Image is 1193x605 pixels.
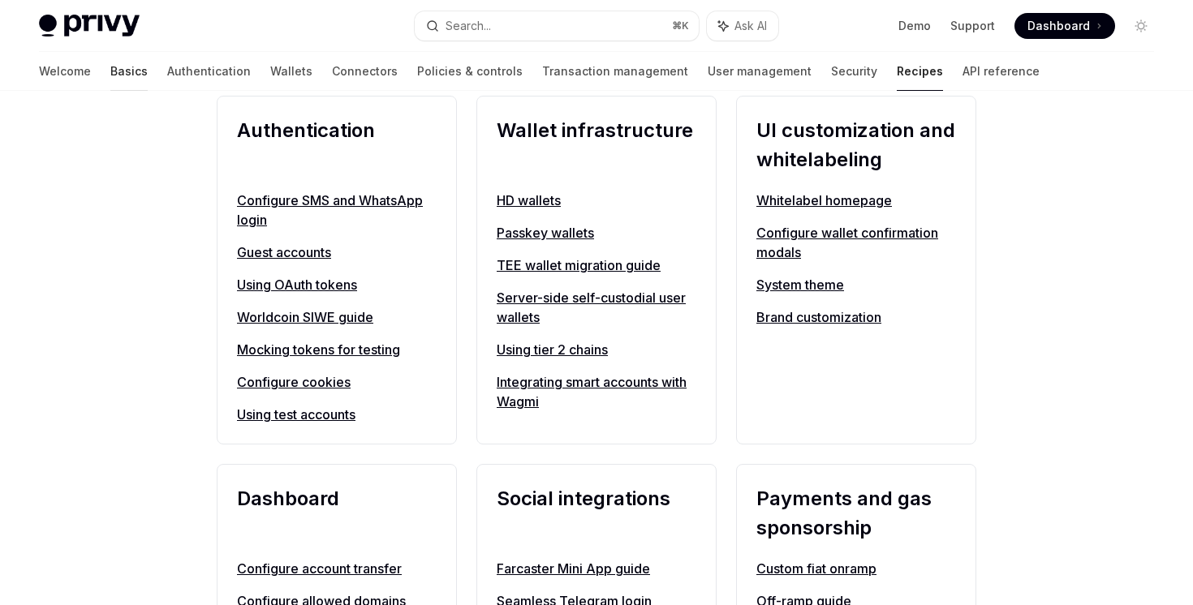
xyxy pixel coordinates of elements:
[963,52,1040,91] a: API reference
[237,559,437,578] a: Configure account transfer
[734,18,767,34] span: Ask AI
[237,340,437,359] a: Mocking tokens for testing
[898,18,931,34] a: Demo
[39,52,91,91] a: Welcome
[332,52,398,91] a: Connectors
[1027,18,1090,34] span: Dashboard
[497,288,696,327] a: Server-side self-custodial user wallets
[708,52,812,91] a: User management
[237,191,437,230] a: Configure SMS and WhatsApp login
[497,255,696,275] a: TEE wallet migration guide
[446,16,491,36] div: Search...
[497,340,696,359] a: Using tier 2 chains
[542,52,688,91] a: Transaction management
[831,52,877,91] a: Security
[756,275,956,294] a: System theme
[237,242,437,262] a: Guest accounts
[497,559,696,578] a: Farcaster Mini App guide
[756,223,956,262] a: Configure wallet confirmation modals
[110,52,148,91] a: Basics
[270,52,312,91] a: Wallets
[1128,13,1154,39] button: Toggle dark mode
[237,372,437,392] a: Configure cookies
[497,484,696,543] h2: Social integrations
[237,275,437,294] a: Using OAuth tokens
[756,559,956,578] a: Custom fiat onramp
[756,307,956,327] a: Brand customization
[497,223,696,242] a: Passkey wallets
[39,15,140,37] img: light logo
[167,52,251,91] a: Authentication
[707,11,778,41] button: Ask AI
[497,116,696,174] h2: Wallet infrastructure
[756,116,956,174] h2: UI customization and whitelabeling
[1014,13,1115,39] a: Dashboard
[417,52,523,91] a: Policies & controls
[237,116,437,174] h2: Authentication
[237,484,437,543] h2: Dashboard
[756,191,956,210] a: Whitelabel homepage
[497,191,696,210] a: HD wallets
[415,11,698,41] button: Search...⌘K
[756,484,956,543] h2: Payments and gas sponsorship
[950,18,995,34] a: Support
[672,19,689,32] span: ⌘ K
[237,405,437,424] a: Using test accounts
[897,52,943,91] a: Recipes
[237,307,437,327] a: Worldcoin SIWE guide
[497,372,696,411] a: Integrating smart accounts with Wagmi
